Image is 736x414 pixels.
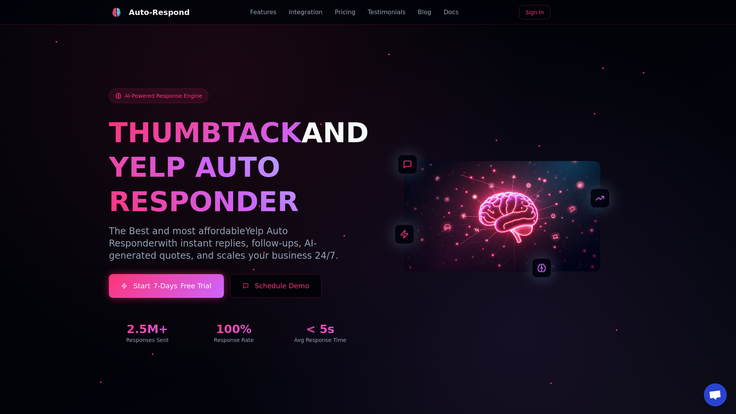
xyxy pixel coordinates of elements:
span: Yelp Auto Responder [109,226,288,249]
div: Avg Response Time [282,336,359,344]
div: 2.5M+ [109,322,186,336]
button: Schedule Demo [230,274,322,298]
a: Blog [418,8,431,17]
a: Testimonials [368,8,406,17]
a: Pricing [335,8,355,17]
div: Open chat [704,383,727,406]
span: AND [301,117,369,149]
div: < 5s [282,322,359,336]
a: Auto-Respond LogoAuto-Respond [109,5,190,20]
img: Auto-Respond Logo [112,8,121,17]
a: Integration [289,8,322,17]
div: Auto-Respond [129,7,190,18]
div: Response Rate [195,336,272,344]
span: THUMBTACK [109,117,301,149]
h1: YELP AUTO RESPONDER [109,150,359,219]
p: The Best and most affordable with instant replies, follow-ups, AI-generated quotes, and scales yo... [109,225,359,262]
a: Sign In [519,5,550,20]
span: 7-Days [153,281,177,291]
iframe: Sign in with Google Button [553,4,631,21]
a: Docs [444,8,458,17]
a: Features [250,8,276,17]
a: Start7-DaysFree Trial [109,274,224,298]
span: AI-Powered Response Engine [125,92,202,100]
div: Responses Sent [109,336,186,344]
div: 100% [195,322,272,336]
img: AI Neural Network Brain [404,161,600,271]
